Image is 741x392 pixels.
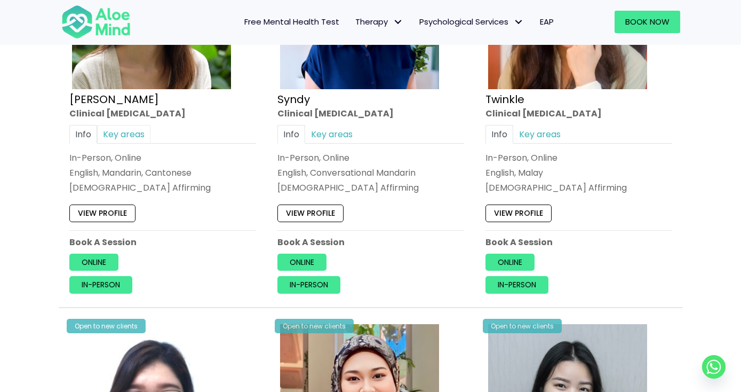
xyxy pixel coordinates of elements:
a: In-person [69,277,132,294]
div: Open to new clients [67,319,146,333]
a: Info [277,125,305,144]
a: Twinkle [485,92,524,107]
a: In-person [277,277,340,294]
a: Whatsapp [702,355,726,379]
a: Free Mental Health Test [236,11,347,33]
span: Free Mental Health Test [244,16,339,27]
a: Syndy [277,92,310,107]
p: English, Conversational Mandarin [277,167,464,179]
span: Book Now [625,16,670,27]
span: EAP [540,16,554,27]
img: Aloe mind Logo [61,4,131,40]
span: Therapy: submenu [391,14,406,30]
a: Info [69,125,97,144]
span: Psychological Services: submenu [511,14,527,30]
a: Key areas [513,125,567,144]
p: Book A Session [485,236,672,248]
a: Online [485,254,535,271]
div: Open to new clients [483,319,562,333]
a: Key areas [97,125,150,144]
nav: Menu [145,11,562,33]
span: Psychological Services [419,16,524,27]
a: View profile [277,205,344,222]
p: English, Mandarin, Cantonese [69,167,256,179]
a: In-person [485,277,548,294]
p: Book A Session [277,236,464,248]
a: View profile [69,205,136,222]
div: Clinical [MEDICAL_DATA] [277,107,464,120]
div: Open to new clients [275,319,354,333]
span: Therapy [355,16,403,27]
a: Psychological ServicesPsychological Services: submenu [411,11,532,33]
a: Online [69,254,118,271]
div: In-Person, Online [277,152,464,164]
p: Book A Session [69,236,256,248]
a: [PERSON_NAME] [69,92,159,107]
a: Key areas [305,125,358,144]
div: In-Person, Online [69,152,256,164]
div: Clinical [MEDICAL_DATA] [69,107,256,120]
a: View profile [485,205,552,222]
a: Book Now [615,11,680,33]
div: [DEMOGRAPHIC_DATA] Affirming [277,182,464,194]
a: Info [485,125,513,144]
div: [DEMOGRAPHIC_DATA] Affirming [69,182,256,194]
p: English, Malay [485,167,672,179]
div: [DEMOGRAPHIC_DATA] Affirming [485,182,672,194]
div: Clinical [MEDICAL_DATA] [485,107,672,120]
a: EAP [532,11,562,33]
a: TherapyTherapy: submenu [347,11,411,33]
div: In-Person, Online [485,152,672,164]
a: Online [277,254,326,271]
